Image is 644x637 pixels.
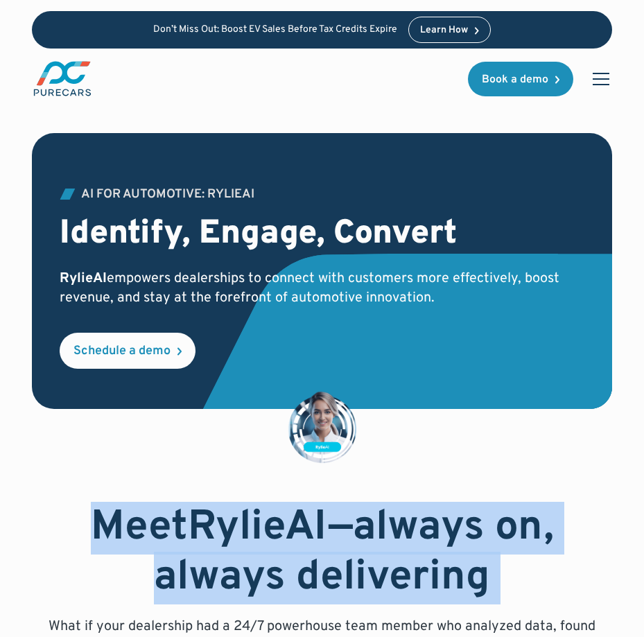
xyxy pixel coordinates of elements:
[153,24,397,36] p: Don’t Miss Out: Boost EV Sales Before Tax Credits Expire
[32,60,93,98] img: purecars logo
[584,62,612,96] div: menu
[91,502,188,555] strong: Meet
[188,502,329,555] strong: RylieAI
[154,502,554,604] strong: —always on, always delivering
[482,74,548,85] div: Book a demo
[81,189,254,201] div: AI for Automotive: RylieAI
[60,270,107,288] strong: RylieAI
[60,333,195,369] a: Schedule a demo
[73,345,171,358] div: Schedule a demo
[32,60,93,98] a: main
[60,215,584,255] h2: Identify, Engage, Convert
[60,269,584,308] p: empowers dealerships to connect with customers more effectively, boost revenue, and stay at the f...
[408,17,491,43] a: Learn How
[468,62,573,96] a: Book a demo
[420,26,468,35] div: Learn How
[288,391,357,464] img: customer data platform illustration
